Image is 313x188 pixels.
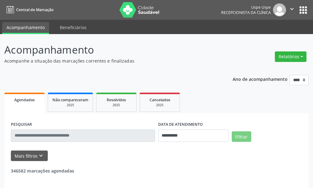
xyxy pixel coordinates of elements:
[233,75,288,83] p: Ano de acompanhamento
[150,97,170,103] span: Cancelados
[298,5,309,15] button: apps
[101,103,132,107] div: 2025
[288,6,295,12] i: 
[38,152,44,159] i: keyboard_arrow_down
[221,10,271,15] span: Recepcionista da clínica
[273,3,286,16] img: img
[221,5,271,10] div: Uspe Uspe
[4,42,217,58] p: Acompanhamento
[11,168,74,174] strong: 346582 marcações agendadas
[107,97,126,103] span: Resolvidos
[52,97,88,103] span: Não compareceram
[11,151,48,161] button: Mais filtroskeyboard_arrow_down
[2,22,49,34] a: Acompanhamento
[158,120,203,129] label: DATA DE ATENDIMENTO
[286,3,298,16] button: 
[4,58,217,64] p: Acompanhe a situação das marcações correntes e finalizadas
[56,22,91,33] a: Beneficiários
[52,103,88,107] div: 2025
[11,120,32,129] label: PESQUISAR
[4,5,53,15] a: Central de Marcação
[144,103,175,107] div: 2025
[232,131,251,142] button: Filtrar
[16,7,53,12] span: Central de Marcação
[275,51,306,62] button: Relatórios
[14,97,35,103] span: Agendados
